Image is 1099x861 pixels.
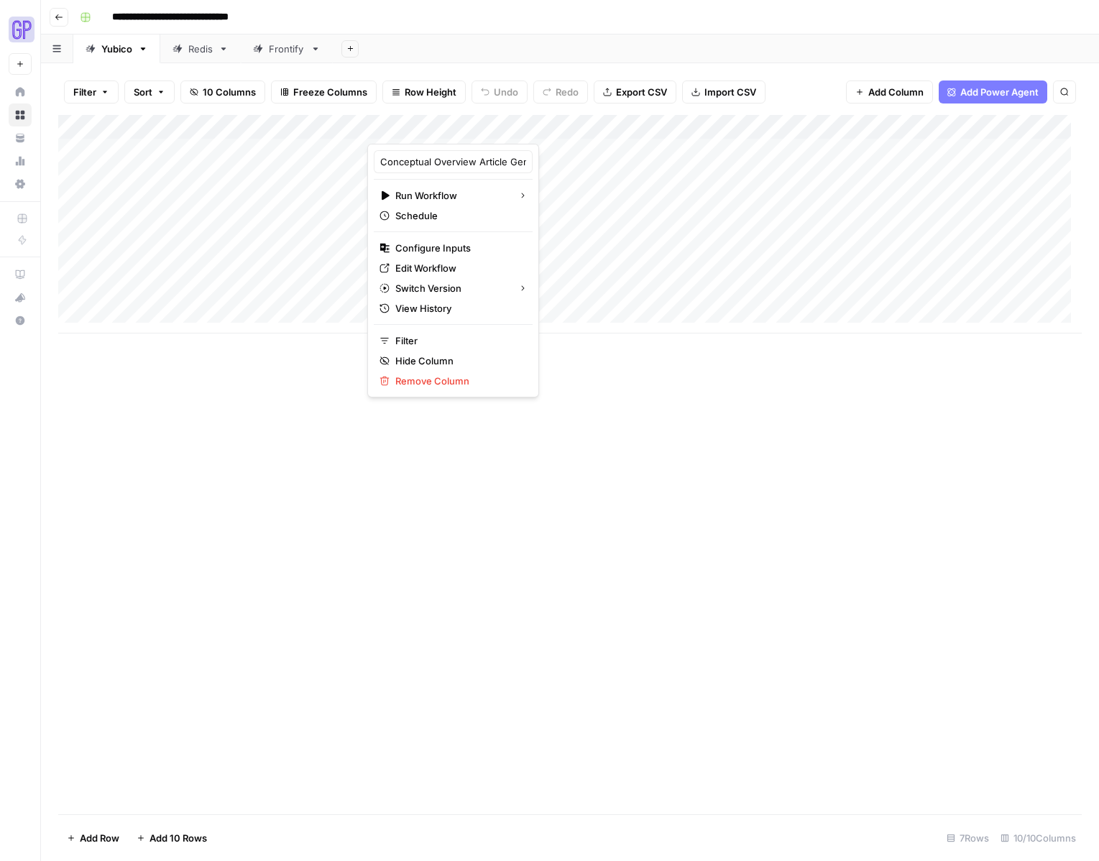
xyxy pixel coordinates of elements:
[472,80,528,103] button: Undo
[616,85,667,99] span: Export CSV
[846,80,933,103] button: Add Column
[960,85,1039,99] span: Add Power Agent
[203,85,256,99] span: 10 Columns
[9,149,32,172] a: Usage
[150,831,207,845] span: Add 10 Rows
[395,301,521,316] span: View History
[9,263,32,286] a: AirOps Academy
[9,286,32,309] button: What's new?
[405,85,456,99] span: Row Height
[395,333,521,348] span: Filter
[395,354,521,368] span: Hide Column
[293,85,367,99] span: Freeze Columns
[9,11,32,47] button: Workspace: Growth Plays
[241,34,333,63] a: Frontify
[395,208,521,223] span: Schedule
[271,80,377,103] button: Freeze Columns
[9,287,31,308] div: What's new?
[395,241,521,255] span: Configure Inputs
[382,80,466,103] button: Row Height
[9,17,35,42] img: Growth Plays Logo
[101,42,132,56] div: Yubico
[395,261,521,275] span: Edit Workflow
[58,827,128,850] button: Add Row
[134,85,152,99] span: Sort
[160,34,241,63] a: Redis
[939,80,1047,103] button: Add Power Agent
[128,827,216,850] button: Add 10 Rows
[9,126,32,149] a: Your Data
[395,188,507,203] span: Run Workflow
[9,80,32,103] a: Home
[80,831,119,845] span: Add Row
[868,85,924,99] span: Add Column
[73,85,96,99] span: Filter
[9,103,32,126] a: Browse
[995,827,1082,850] div: 10/10 Columns
[395,374,521,388] span: Remove Column
[494,85,518,99] span: Undo
[64,80,119,103] button: Filter
[594,80,676,103] button: Export CSV
[395,281,507,295] span: Switch Version
[180,80,265,103] button: 10 Columns
[533,80,588,103] button: Redo
[704,85,756,99] span: Import CSV
[9,309,32,332] button: Help + Support
[188,42,213,56] div: Redis
[941,827,995,850] div: 7 Rows
[556,85,579,99] span: Redo
[73,34,160,63] a: Yubico
[269,42,305,56] div: Frontify
[124,80,175,103] button: Sort
[9,172,32,195] a: Settings
[682,80,765,103] button: Import CSV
